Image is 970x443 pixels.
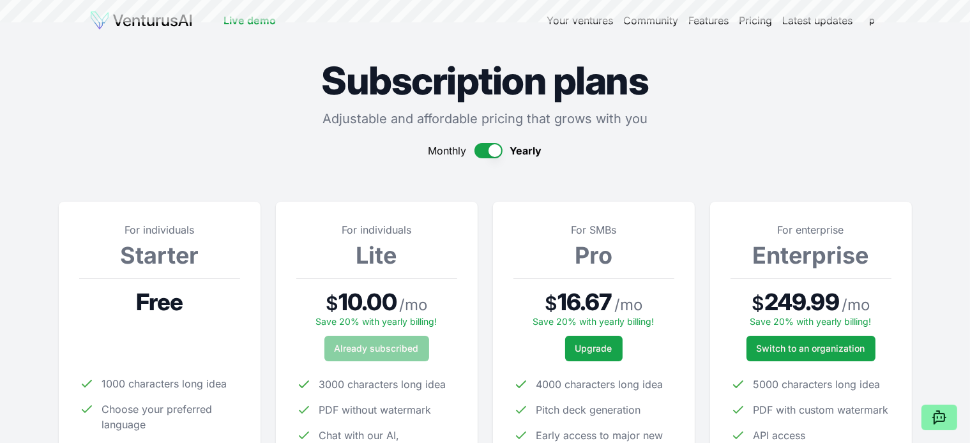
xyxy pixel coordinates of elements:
span: PDF with custom watermark [754,402,889,417]
span: Save 20% with yearly billing! [316,316,437,327]
span: Monthly [428,143,467,158]
span: 10.00 [338,289,397,315]
span: / mo [842,295,870,315]
span: Save 20% with yearly billing! [533,316,655,327]
span: Pitch deck generation [536,402,641,417]
h1: Subscription plans [59,61,912,100]
h3: Pro [513,243,674,268]
span: 5000 characters long idea [754,377,881,392]
span: / mo [614,295,642,315]
span: API access [754,428,806,443]
span: 1000 characters long idea [102,376,227,391]
p: For enterprise [731,222,891,237]
p: Adjustable and affordable pricing that grows with you [59,110,912,128]
button: Upgrade [565,336,623,361]
span: Choose your preferred language [102,402,240,432]
p: For SMBs [513,222,674,237]
span: 3000 characters long idea [319,377,446,392]
span: 249.99 [764,289,839,315]
span: $ [326,292,338,315]
h3: Enterprise [731,243,891,268]
span: Save 20% with yearly billing! [750,316,872,327]
span: / mo [399,295,427,315]
span: $ [545,292,557,315]
button: p [863,11,881,29]
span: $ [752,292,764,315]
a: Switch to an organization [746,336,875,361]
p: For individuals [296,222,457,237]
h3: Lite [296,243,457,268]
span: 4000 characters long idea [536,377,663,392]
h3: Starter [79,243,240,268]
p: For individuals [79,222,240,237]
span: 16.67 [557,289,612,315]
span: Free [136,289,183,315]
span: PDF without watermark [319,402,432,417]
span: Yearly [510,143,542,158]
